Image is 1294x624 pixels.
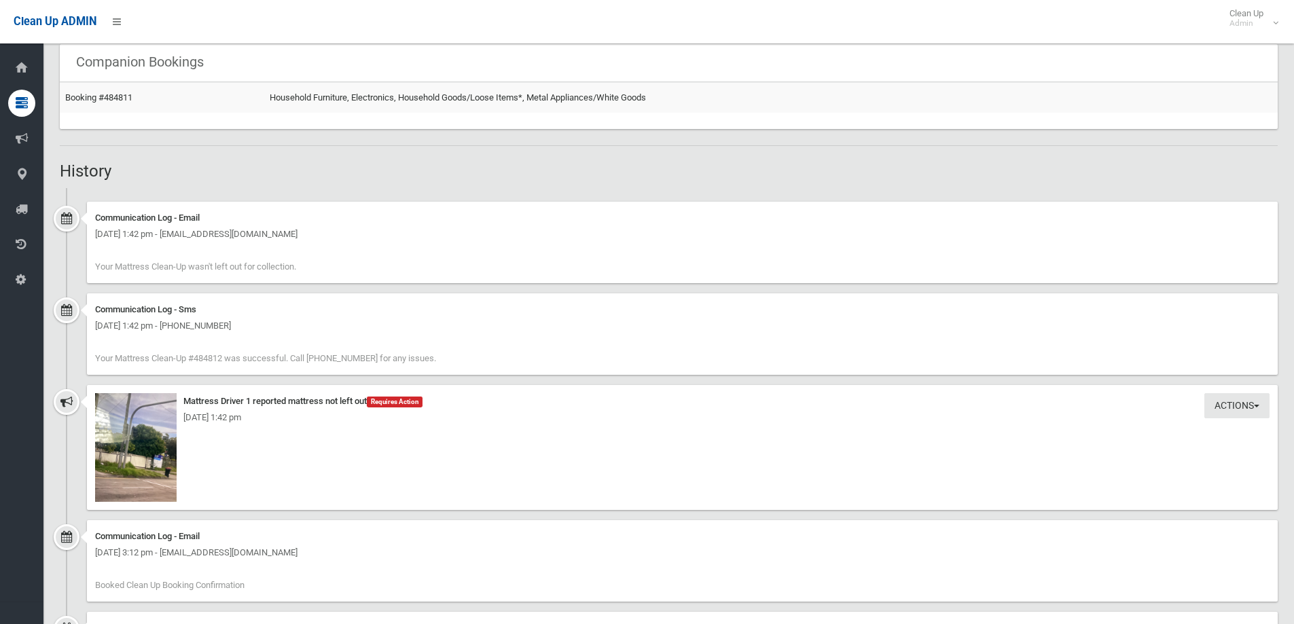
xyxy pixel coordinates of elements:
[95,210,1270,226] div: Communication Log - Email
[1223,8,1277,29] span: Clean Up
[1204,393,1270,418] button: Actions
[95,393,1270,409] div: Mattress Driver 1 reported mattress not left out
[1229,18,1263,29] small: Admin
[264,82,1278,113] td: Household Furniture, Electronics, Household Goods/Loose Items*, Metal Appliances/White Goods
[95,545,1270,561] div: [DATE] 3:12 pm - [EMAIL_ADDRESS][DOMAIN_NAME]
[95,261,296,272] span: Your Mattress Clean-Up wasn't left out for collection.
[95,301,1270,318] div: Communication Log - Sms
[95,580,245,590] span: Booked Clean Up Booking Confirmation
[60,162,1278,180] h2: History
[95,409,1270,426] div: [DATE] 1:42 pm
[65,92,132,103] a: Booking #484811
[95,528,1270,545] div: Communication Log - Email
[95,353,436,363] span: Your Mattress Clean-Up #484812 was successful. Call [PHONE_NUMBER] for any issues.
[95,226,1270,242] div: [DATE] 1:42 pm - [EMAIL_ADDRESS][DOMAIN_NAME]
[60,49,220,75] header: Companion Bookings
[367,397,423,407] span: Requires Action
[14,15,96,28] span: Clean Up ADMIN
[95,393,177,502] img: image.jpg
[95,318,1270,334] div: [DATE] 1:42 pm - [PHONE_NUMBER]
